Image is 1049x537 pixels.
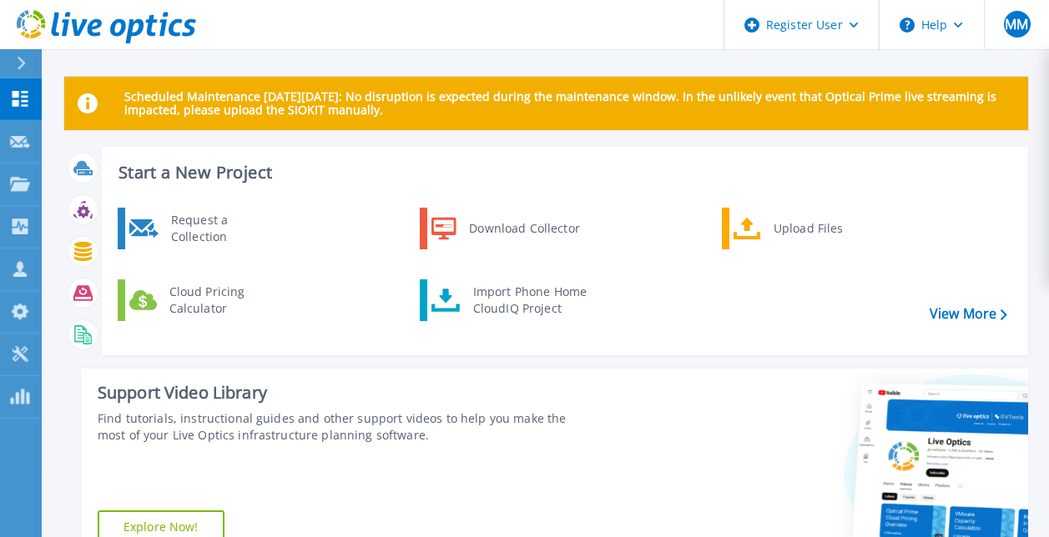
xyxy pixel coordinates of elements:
[98,382,590,404] div: Support Video Library
[765,212,889,245] div: Upload Files
[118,208,289,249] a: Request a Collection
[161,284,285,317] div: Cloud Pricing Calculator
[163,212,285,245] div: Request a Collection
[98,410,590,444] div: Find tutorials, instructional guides and other support videos to help you make the most of your L...
[930,306,1007,322] a: View More
[461,212,587,245] div: Download Collector
[420,208,591,249] a: Download Collector
[465,284,595,317] div: Import Phone Home CloudIQ Project
[1005,18,1028,31] span: MM
[124,90,1015,117] p: Scheduled Maintenance [DATE][DATE]: No disruption is expected during the maintenance window. In t...
[119,163,1006,182] h3: Start a New Project
[722,208,893,249] a: Upload Files
[118,279,289,321] a: Cloud Pricing Calculator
